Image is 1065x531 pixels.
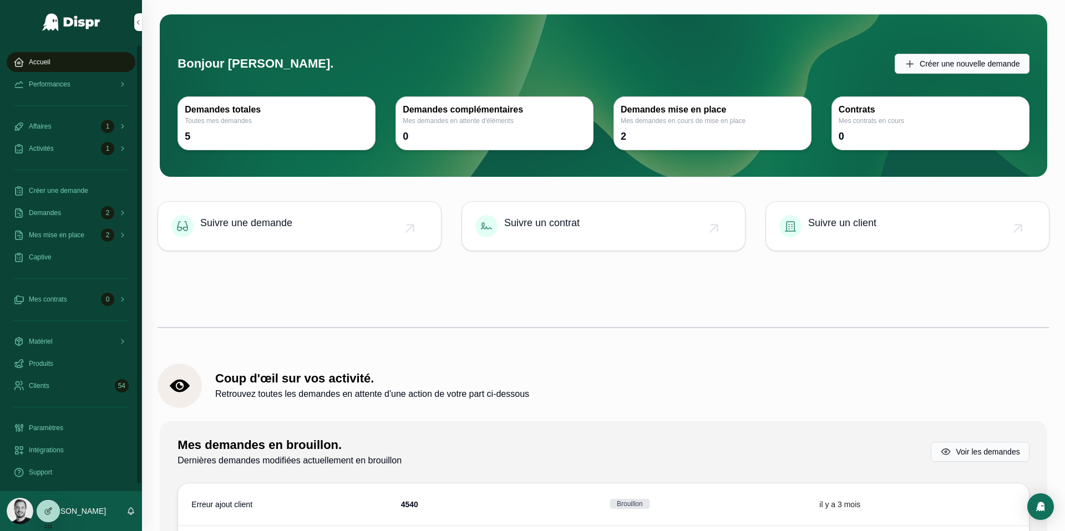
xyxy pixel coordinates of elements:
[621,104,804,116] h3: Demandes mise en place
[215,387,529,401] span: Retrouvez toutes les demandes en attente d'une action de votre part ci-dessous
[29,446,64,455] span: Intégrations
[766,202,1049,251] a: Suivre un client
[7,139,135,159] a: Activités1
[101,206,114,219] div: 2
[839,104,1022,116] h3: Contrats
[7,462,135,482] a: Support
[7,440,135,460] a: Intégrations
[7,376,135,396] a: Clients54
[401,500,418,509] strong: 4540
[177,55,333,73] h1: Bonjour [PERSON_NAME].
[29,359,53,368] span: Produits
[185,104,368,116] h3: Demandes totales
[115,379,129,392] div: 54
[931,442,1029,462] button: Voir les demandes
[101,293,114,306] div: 0
[920,58,1020,69] span: Créer une nouvelle demande
[42,506,106,517] p: [PERSON_NAME]
[839,130,844,143] div: 0
[621,116,804,125] span: Mes demandes en cours de mise en place
[29,80,70,89] span: Performances
[215,370,529,387] h1: Coup d'œil sur vos activité.
[29,186,88,195] span: Créer une demande
[819,499,860,510] p: il y a 3 mois
[101,142,114,155] div: 1
[7,52,135,72] a: Accueil
[29,122,51,131] span: Affaires
[29,208,61,217] span: Demandes
[29,337,53,346] span: Matériel
[158,202,441,251] a: Suivre une demande
[403,130,408,143] div: 0
[101,228,114,242] div: 2
[177,437,402,454] h1: Mes demandes en brouillon.
[101,120,114,133] div: 1
[29,295,67,304] span: Mes contrats
[7,331,135,351] a: Matériel
[403,104,586,116] h3: Demandes complémentaires
[7,225,135,245] a: Mes mise en place2
[7,289,135,309] a: Mes contrats0
[7,116,135,136] a: Affaires1
[29,381,49,390] span: Clients
[29,231,84,239] span: Mes mise en place
[956,446,1020,457] span: Voir les demandes
[29,468,52,477] span: Support
[621,130,626,143] div: 2
[7,247,135,267] a: Captive
[185,116,368,125] span: Toutes mes demandes
[200,215,292,231] span: Suivre une demande
[42,13,101,31] img: App logo
[839,116,1022,125] span: Mes contrats en cours
[29,423,63,432] span: Paramètres
[617,499,643,509] div: Brouillon
[7,203,135,223] a: Demandes2
[504,215,580,231] span: Suivre un contrat
[185,130,190,143] div: 5
[29,253,52,262] span: Captive
[7,354,135,374] a: Produits
[462,202,745,251] a: Suivre un contrat
[29,58,50,67] span: Accueil
[7,418,135,438] a: Paramètres
[191,499,252,510] span: Erreur ajout client
[29,144,54,153] span: Activités
[895,54,1029,74] button: Créer une nouvelle demande
[177,454,402,467] span: Dernières demandes modifiées actuellement en brouillon
[403,116,586,125] span: Mes demandes en attente d'éléments
[808,215,876,231] span: Suivre un client
[7,181,135,201] a: Créer une demande
[164,282,1043,283] img: 35805-banner-empty.png
[7,74,135,94] a: Performances
[1027,493,1054,520] div: Open Intercom Messenger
